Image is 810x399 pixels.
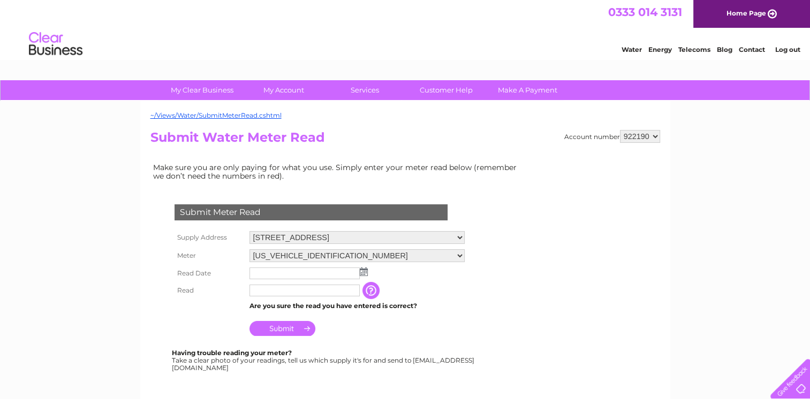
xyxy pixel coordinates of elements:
a: ~/Views/Water/SubmitMeterRead.cshtml [150,111,282,119]
th: Read [172,282,247,299]
th: Meter [172,247,247,265]
a: Energy [648,45,672,53]
h2: Submit Water Meter Read [150,130,660,150]
input: Submit [249,321,315,336]
td: Make sure you are only paying for what you use. Simply enter your meter read below (remember we d... [150,160,525,183]
img: ... [360,267,368,276]
a: My Clear Business [158,80,246,100]
a: Make A Payment [483,80,572,100]
div: Submit Meter Read [175,204,448,220]
div: Account number [564,130,660,143]
a: My Account [239,80,328,100]
a: Water [622,45,642,53]
a: 0333 014 3131 [608,5,682,19]
a: Log out [775,45,800,53]
a: Blog [717,45,732,53]
div: Take a clear photo of your readings, tell us which supply it's for and send to [EMAIL_ADDRESS][DO... [172,349,476,371]
a: Services [321,80,409,100]
div: Clear Business is a trading name of Verastar Limited (registered in [GEOGRAPHIC_DATA] No. 3667643... [153,6,658,52]
a: Telecoms [678,45,710,53]
td: Are you sure the read you have entered is correct? [247,299,467,313]
th: Read Date [172,265,247,282]
th: Supply Address [172,228,247,247]
input: Information [362,282,382,299]
a: Contact [739,45,765,53]
img: logo.png [28,28,83,60]
b: Having trouble reading your meter? [172,349,292,357]
a: Customer Help [402,80,490,100]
